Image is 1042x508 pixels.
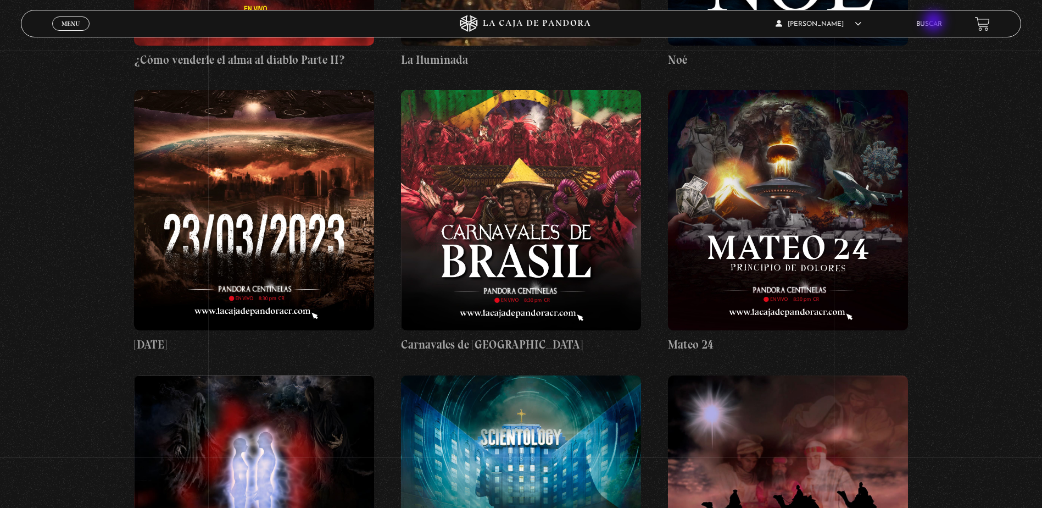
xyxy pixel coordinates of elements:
[916,21,942,27] a: Buscar
[134,336,374,354] h4: [DATE]
[58,30,84,37] span: Cerrar
[401,336,641,354] h4: Carnavales de [GEOGRAPHIC_DATA]
[668,51,908,69] h4: Noé
[134,51,374,69] h4: ¿Cómo venderle el alma al diablo Parte II?
[401,51,641,69] h4: La Iluminada
[975,16,990,31] a: View your shopping cart
[401,90,641,354] a: Carnavales de [GEOGRAPHIC_DATA]
[668,90,908,354] a: Mateo 24
[62,20,80,27] span: Menu
[668,336,908,354] h4: Mateo 24
[776,21,861,27] span: [PERSON_NAME]
[134,90,374,354] a: [DATE]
